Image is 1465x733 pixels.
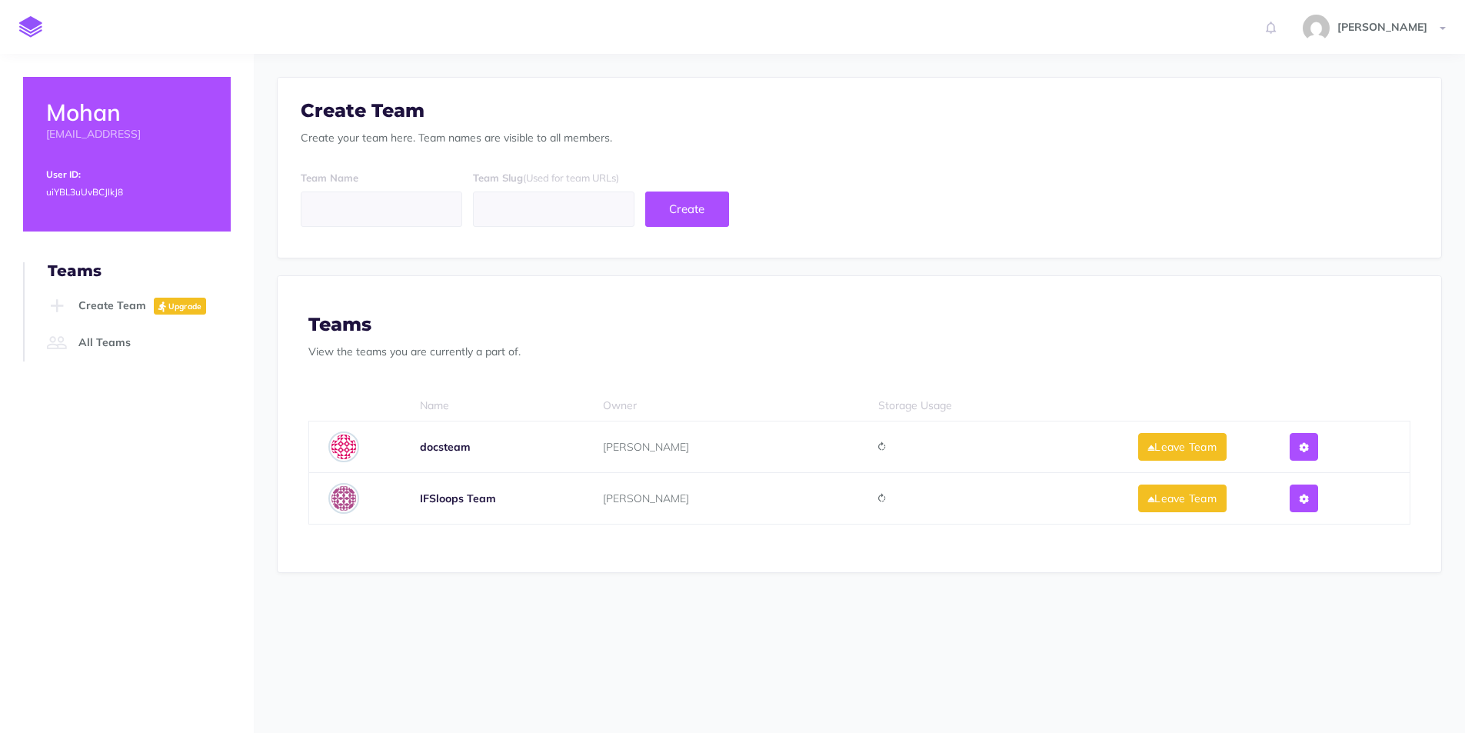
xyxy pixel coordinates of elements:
[301,170,358,186] label: Team Name
[1138,433,1227,461] button: Leave Team
[46,168,81,180] small: User ID:
[48,262,231,279] h4: Teams
[420,491,496,505] b: IFSloops Team
[1303,15,1330,42] img: 21e142feef428a111d1e80b1ac78ce4f.jpg
[420,440,471,454] b: docsteam
[308,315,1410,335] h3: Teams
[401,391,584,421] th: Name
[308,343,1410,360] p: View the teams you are currently a part of.
[301,101,1418,121] h3: Create Team
[46,186,123,198] small: uiYBL3uUvBCJlkJ8
[1138,485,1227,512] button: Leave Team
[603,491,689,505] span: [PERSON_NAME]
[328,483,359,514] img: 4a5076058ccb72ae69ce5207fe660d49.jpg
[46,125,208,142] p: [EMAIL_ADDRESS]
[43,288,231,325] a: Create Team Upgrade
[473,170,619,186] label: Team Slug
[645,192,729,227] button: Create
[46,100,208,125] h2: Mohan
[168,302,202,312] small: Upgrade
[43,325,231,362] a: All Teams
[1330,20,1435,34] span: [PERSON_NAME]
[603,440,689,454] span: [PERSON_NAME]
[584,391,859,421] th: Owner
[859,391,1134,421] th: Storage Usage
[19,16,42,38] img: logo-mark.svg
[328,431,359,462] img: a583a989c2f0bc56da42c44696a2118d.jpg
[523,172,619,184] span: (Used for team URLs)
[301,129,1418,146] p: Create your team here. Team names are visible to all members.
